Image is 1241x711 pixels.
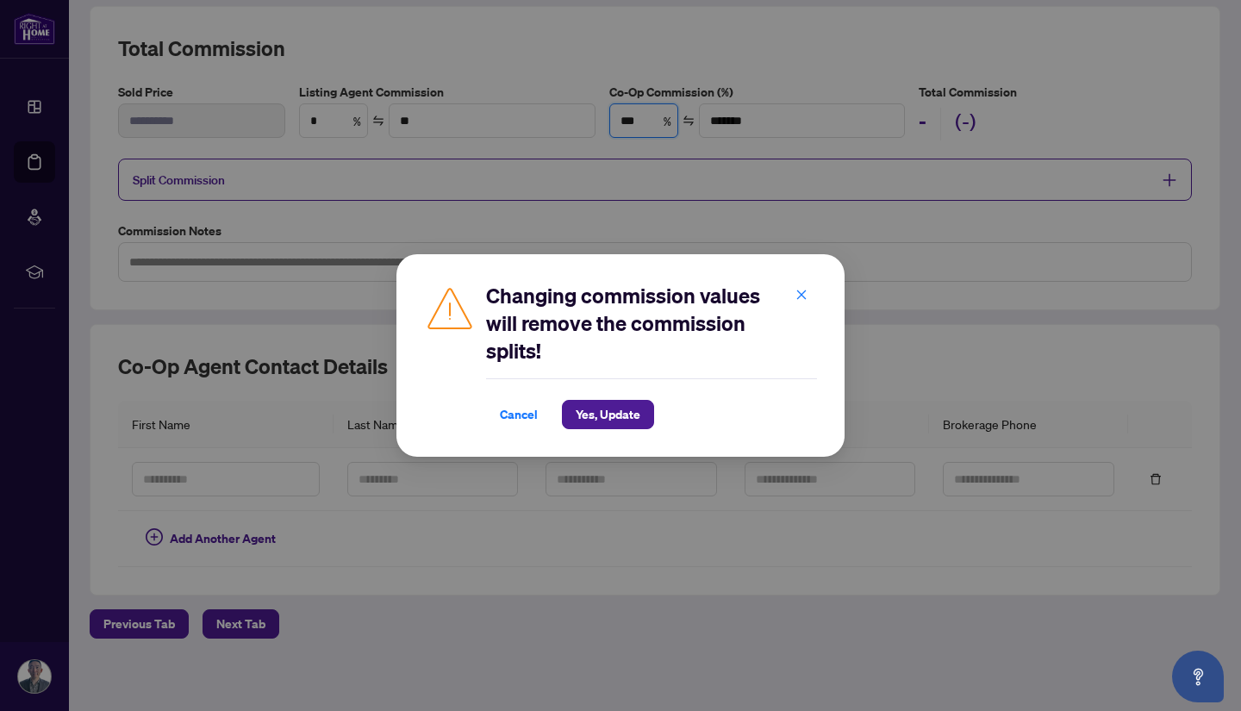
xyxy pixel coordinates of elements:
[486,282,817,365] h2: Changing commission values will remove the commission splits!
[795,289,808,301] span: close
[486,400,552,429] button: Cancel
[562,400,654,429] button: Yes, Update
[500,401,538,428] span: Cancel
[1172,651,1224,702] button: Open asap
[576,401,640,428] span: Yes, Update
[424,282,476,334] img: Caution Icon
